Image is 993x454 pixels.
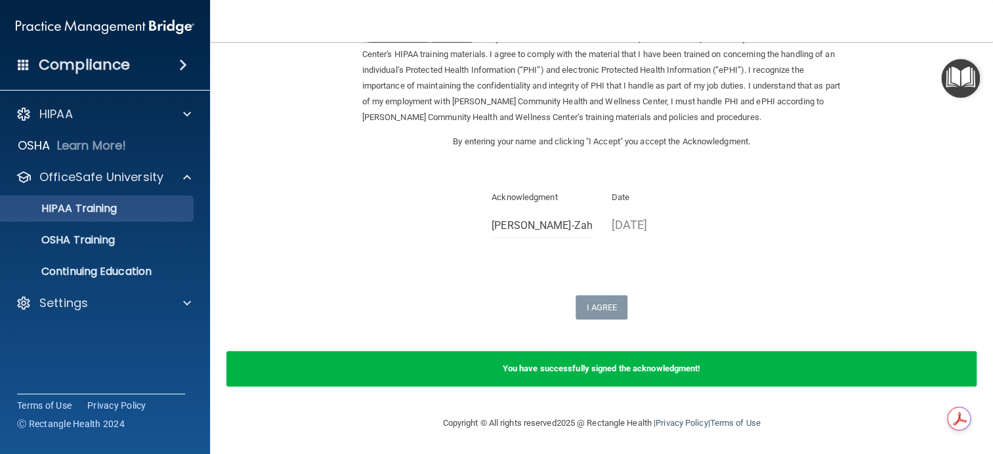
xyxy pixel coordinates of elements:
[367,33,471,43] ins: [PERSON_NAME]-Zahemski
[362,134,841,150] p: By entering your name and clicking "I Accept" you accept the Acknowledgment.
[17,399,72,412] a: Terms of Use
[503,363,701,373] b: You have successfully signed the acknowledgment!
[16,106,191,122] a: HIPAA
[39,56,130,74] h4: Compliance
[39,106,73,122] p: HIPAA
[362,31,841,125] p: I, , certify that I have received and understand [PERSON_NAME] Community Health and Wellness Cent...
[941,59,980,98] button: Open Resource Center
[656,418,708,428] a: Privacy Policy
[57,138,127,154] p: Learn More!
[612,190,712,205] p: Date
[17,417,125,430] span: Ⓒ Rectangle Health 2024
[9,234,115,247] p: OSHA Training
[9,265,188,278] p: Continuing Education
[18,138,51,154] p: OSHA
[612,214,712,236] p: [DATE]
[87,399,146,412] a: Privacy Policy
[576,295,628,320] button: I Agree
[39,295,88,311] p: Settings
[709,418,760,428] a: Terms of Use
[16,169,191,185] a: OfficeSafe University
[16,14,194,40] img: PMB logo
[767,361,977,413] iframe: Drift Widget Chat Controller
[16,295,191,311] a: Settings
[492,214,592,238] input: Full Name
[9,202,117,215] p: HIPAA Training
[492,190,592,205] p: Acknowledgment
[362,402,841,444] div: Copyright © All rights reserved 2025 @ Rectangle Health | |
[39,169,163,185] p: OfficeSafe University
